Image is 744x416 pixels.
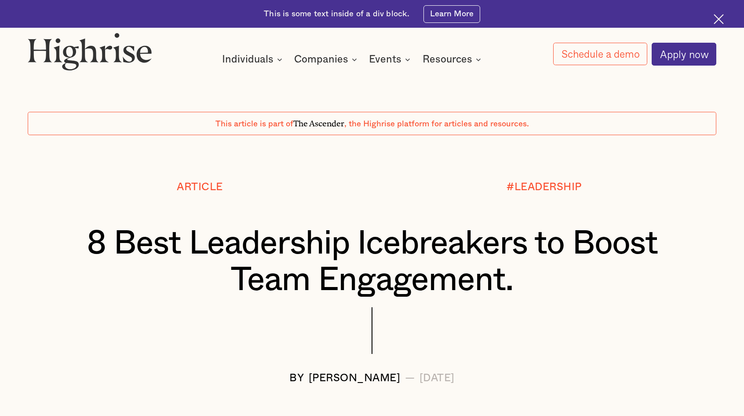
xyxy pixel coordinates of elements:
[28,33,152,70] img: Highrise logo
[294,54,360,65] div: Companies
[264,8,409,19] div: This is some text inside of a div block.
[309,372,401,384] div: [PERSON_NAME]
[222,54,274,65] div: Individuals
[507,181,582,193] div: #LEADERSHIP
[215,120,293,128] span: This article is part of
[294,54,348,65] div: Companies
[369,54,401,65] div: Events
[553,43,647,65] a: Schedule a demo
[423,5,480,23] a: Learn More
[652,43,716,66] a: Apply now
[419,372,455,384] div: [DATE]
[369,54,413,65] div: Events
[344,120,529,128] span: , the Highrise platform for articles and resources.
[289,372,304,384] div: BY
[293,117,344,126] span: The Ascender
[405,372,415,384] div: —
[423,54,484,65] div: Resources
[423,54,472,65] div: Resources
[57,225,688,298] h1: 8 Best Leadership Icebreakers to Boost Team Engagement.
[714,14,724,24] img: Cross icon
[222,54,285,65] div: Individuals
[177,181,223,193] div: Article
